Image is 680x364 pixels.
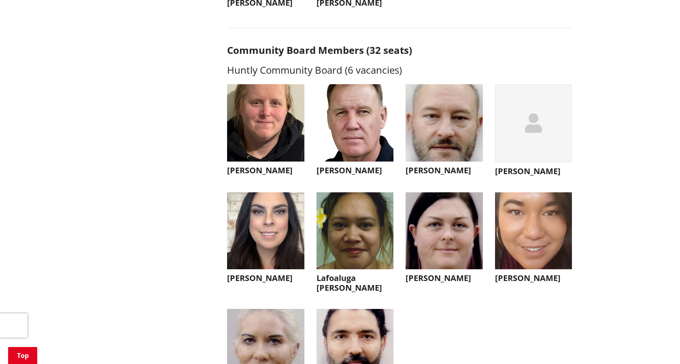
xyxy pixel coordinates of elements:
img: WO-B-HU__MCGAUGHRAN_S__dnUhr [406,192,483,270]
h3: Huntly Community Board (6 vacancies) [227,64,572,76]
button: [PERSON_NAME] [227,84,304,179]
img: WO-B-HU__TENGU_J__iRvEY [227,84,304,162]
h3: [PERSON_NAME] [406,273,483,283]
button: [PERSON_NAME] [227,192,304,287]
strong: Community Board Members (32 seats) [227,43,412,57]
img: WO-B-HU__PARKER_J__3h2oK [406,84,483,162]
iframe: Messenger Launcher [643,330,672,359]
img: WO-B-HU__SAKARIA_L__ySdbA [317,192,394,270]
h3: [PERSON_NAME] [406,166,483,175]
h3: Lafoaluga [PERSON_NAME] [317,273,394,293]
h3: [PERSON_NAME] [317,166,394,175]
h3: [PERSON_NAME] [227,273,304,283]
img: WO-B-HU__WAWATAI_E__XerB5 [495,192,572,270]
img: WO-B-HU__FLOYED_A__J4caa [227,192,304,270]
a: Top [8,347,37,364]
button: [PERSON_NAME] [495,84,572,180]
button: [PERSON_NAME] [406,84,483,179]
h3: [PERSON_NAME] [227,166,304,175]
button: [PERSON_NAME] [495,192,572,287]
button: Lafoaluga [PERSON_NAME] [317,192,394,297]
h3: [PERSON_NAME] [495,166,572,176]
button: [PERSON_NAME] [406,192,483,287]
img: WO-B-HU__AMOS_P__GSZMW [317,84,394,162]
h3: [PERSON_NAME] [495,273,572,283]
button: [PERSON_NAME] [317,84,394,179]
